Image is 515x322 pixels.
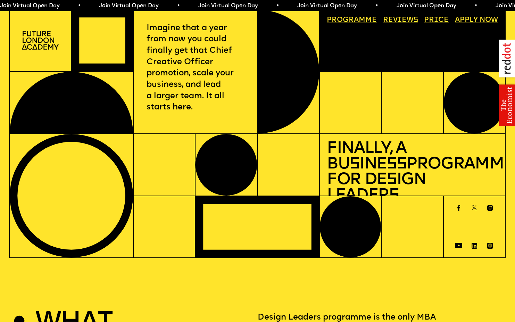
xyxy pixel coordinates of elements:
[455,17,460,24] span: A
[379,13,422,27] a: Reviews
[387,172,397,188] span: s
[323,13,381,27] a: Programme
[276,3,279,9] span: •
[451,13,501,27] a: Apply now
[349,156,359,173] span: s
[327,141,498,204] h1: Finally, a Bu ine Programme for De ign Leader
[375,3,378,9] span: •
[177,3,180,9] span: •
[387,156,406,173] span: ss
[474,3,477,9] span: •
[78,3,81,9] span: •
[421,13,452,27] a: Price
[354,17,359,24] span: a
[389,187,399,204] span: s
[147,23,244,113] p: Imagine that a year from now you could finally get that Chief Creative Officer promotion, scale y...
